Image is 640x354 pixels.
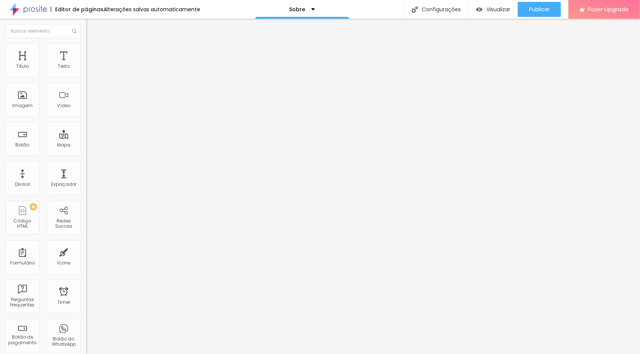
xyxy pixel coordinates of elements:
[58,64,70,69] div: Texto
[51,182,76,187] div: Espaçador
[588,6,629,12] span: Fazer Upgrade
[16,64,29,69] div: Título
[289,7,306,12] p: Sobre
[57,142,70,148] div: Mapa
[6,24,81,38] input: Buscar elemento
[10,260,35,266] div: Formulário
[49,336,78,347] div: Botão do WhatsApp
[469,2,518,17] button: Visualizar
[57,300,70,305] div: Timer
[57,103,70,108] div: Vídeo
[7,218,37,229] div: Código HTML
[476,6,483,13] img: view-1.svg
[15,182,30,187] div: Divisor
[7,297,37,308] div: Perguntas frequentes
[529,6,550,12] span: Publicar
[57,260,70,266] div: Ícone
[12,103,33,108] div: Imagem
[7,335,37,345] div: Botão de pagamento
[486,6,510,12] span: Visualizar
[412,6,418,13] img: Icone
[49,218,78,229] div: Redes Sociais
[16,142,30,148] div: Botão
[518,2,561,17] button: Publicar
[51,7,103,12] div: Editor de páginas
[72,29,76,33] img: Icone
[103,7,200,12] div: Alterações salvas automaticamente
